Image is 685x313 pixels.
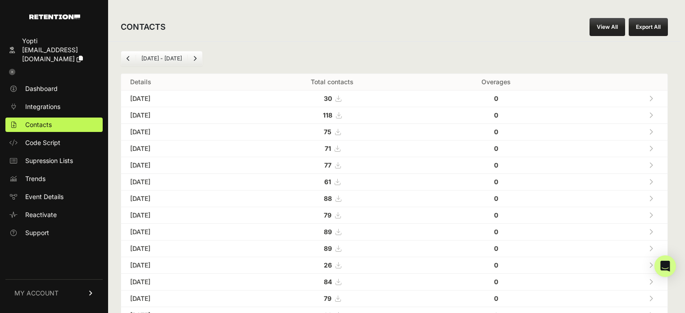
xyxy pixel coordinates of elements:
[25,228,49,237] span: Support
[324,245,332,252] strong: 89
[121,21,166,33] h2: CONTACTS
[5,136,103,150] a: Code Script
[5,100,103,114] a: Integrations
[494,95,498,102] strong: 0
[629,18,668,36] button: Export All
[590,18,625,36] a: View All
[121,157,240,174] td: [DATE]
[5,172,103,186] a: Trends
[494,128,498,136] strong: 0
[5,154,103,168] a: Supression Lists
[5,34,103,66] a: Yopti [EMAIL_ADDRESS][DOMAIN_NAME]
[5,208,103,222] a: Reactivate
[325,145,340,152] a: 71
[323,111,341,119] a: 118
[323,111,332,119] strong: 118
[324,261,341,269] a: 26
[324,161,340,169] a: 77
[121,91,240,107] td: [DATE]
[654,255,676,277] div: Open Intercom Messenger
[324,195,341,202] a: 88
[121,107,240,124] td: [DATE]
[424,74,567,91] th: Overages
[121,290,240,307] td: [DATE]
[25,84,58,93] span: Dashboard
[494,195,498,202] strong: 0
[324,261,332,269] strong: 26
[29,14,80,19] img: Retention.com
[494,228,498,236] strong: 0
[324,211,331,219] strong: 79
[188,51,202,66] a: Next
[121,74,240,91] th: Details
[121,207,240,224] td: [DATE]
[324,95,341,102] a: 30
[121,191,240,207] td: [DATE]
[22,46,78,63] span: [EMAIL_ADDRESS][DOMAIN_NAME]
[25,156,73,165] span: Supression Lists
[324,95,332,102] strong: 30
[5,190,103,204] a: Event Details
[240,74,424,91] th: Total contacts
[494,295,498,302] strong: 0
[324,195,332,202] strong: 88
[494,261,498,269] strong: 0
[324,161,331,169] strong: 77
[325,145,331,152] strong: 71
[121,141,240,157] td: [DATE]
[324,178,340,186] a: 61
[494,278,498,286] strong: 0
[494,111,498,119] strong: 0
[324,228,341,236] a: 89
[121,51,136,66] a: Previous
[324,211,340,219] a: 79
[324,128,340,136] a: 75
[14,289,59,298] span: MY ACCOUNT
[324,228,332,236] strong: 89
[494,211,498,219] strong: 0
[25,192,64,201] span: Event Details
[324,278,332,286] strong: 84
[121,274,240,290] td: [DATE]
[121,224,240,240] td: [DATE]
[494,245,498,252] strong: 0
[494,161,498,169] strong: 0
[121,174,240,191] td: [DATE]
[324,178,331,186] strong: 61
[324,295,340,302] a: 79
[5,226,103,240] a: Support
[121,240,240,257] td: [DATE]
[5,118,103,132] a: Contacts
[25,138,60,147] span: Code Script
[324,295,331,302] strong: 79
[25,102,60,111] span: Integrations
[5,279,103,307] a: MY ACCOUNT
[324,128,331,136] strong: 75
[25,174,45,183] span: Trends
[25,210,57,219] span: Reactivate
[324,278,341,286] a: 84
[121,124,240,141] td: [DATE]
[25,120,52,129] span: Contacts
[5,82,103,96] a: Dashboard
[494,178,498,186] strong: 0
[22,36,99,45] div: Yopti
[324,245,341,252] a: 89
[494,145,498,152] strong: 0
[121,257,240,274] td: [DATE]
[136,55,187,62] li: [DATE] - [DATE]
